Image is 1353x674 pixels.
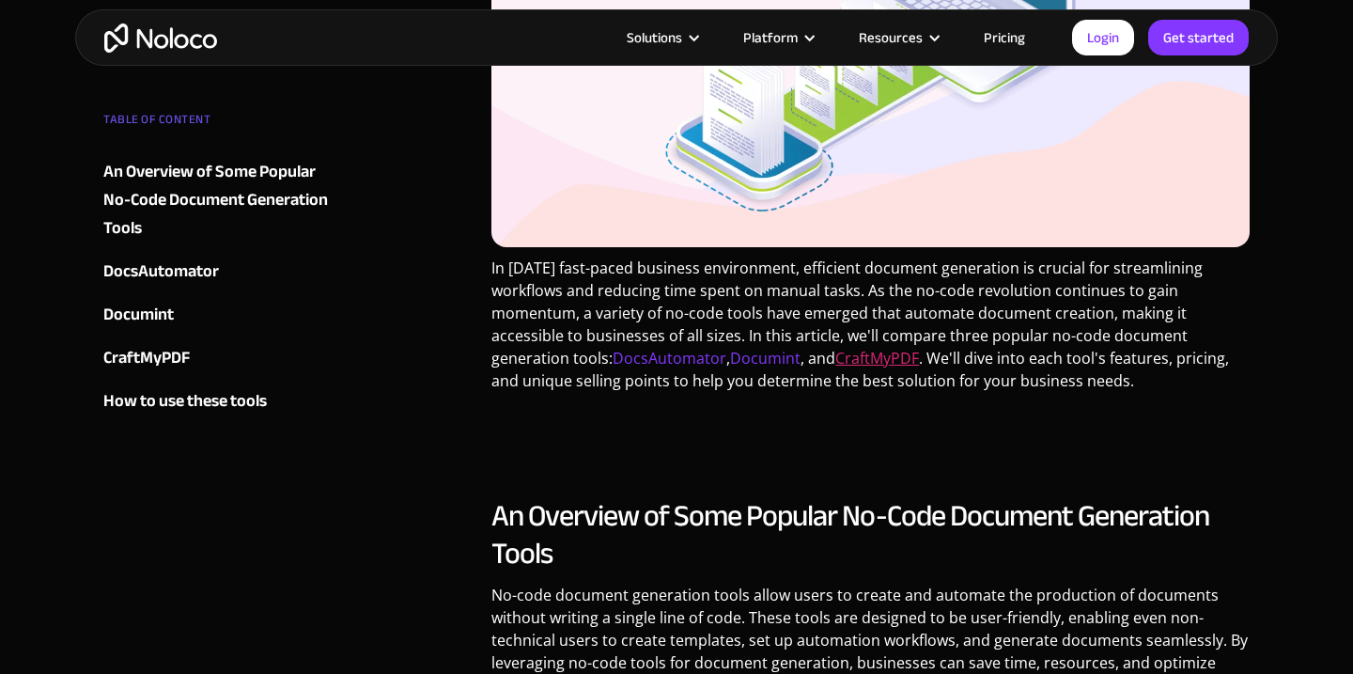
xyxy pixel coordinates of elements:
a: CraftMyPDF [103,344,331,372]
div: Solutions [627,25,682,50]
div: Documint [103,301,174,329]
a: Login [1072,20,1134,55]
div: DocsAutomator [103,258,219,286]
a: home [104,24,217,53]
a: Pricing [960,25,1049,50]
a: An Overview of Some Popular No-Code Document Generation Tools [103,158,331,243]
p: In [DATE] fast-paced business environment, efficient document generation is crucial for streamlin... [491,257,1250,406]
a: How to use these tools [103,387,331,415]
div: Solutions [603,25,720,50]
div: How to use these tools [103,387,267,415]
a: DocsAutomator [103,258,331,286]
div: TABLE OF CONTENT [103,105,331,143]
a: Documint [730,348,801,368]
div: Resources [859,25,923,50]
a: DocsAutomator [613,348,726,368]
div: Resources [835,25,960,50]
a: Documint [103,301,331,329]
div: Platform [743,25,798,50]
div: CraftMyPDF [103,344,190,372]
a: CraftMyPDF [835,348,919,368]
a: Get started [1148,20,1249,55]
h2: An Overview of Some Popular No-Code Document Generation Tools [491,497,1250,572]
div: Platform [720,25,835,50]
p: ‍ [491,415,1250,452]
